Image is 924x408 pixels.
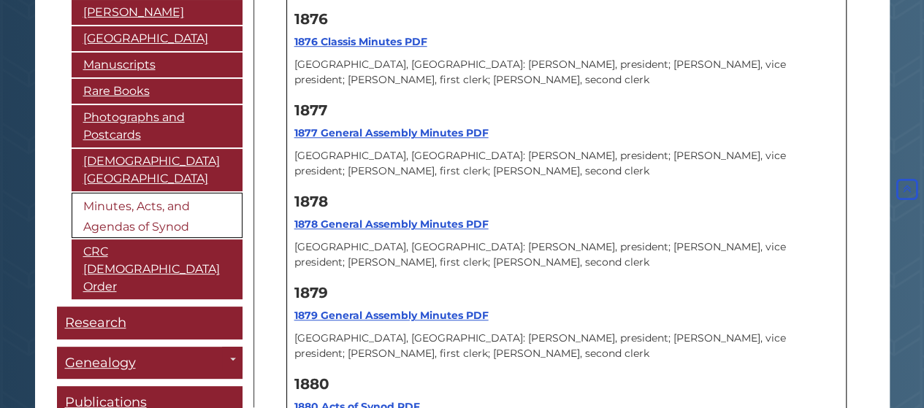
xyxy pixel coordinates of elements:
[72,27,243,52] a: [GEOGRAPHIC_DATA]
[72,53,243,78] a: Manuscripts
[72,80,243,104] a: Rare Books
[294,284,328,301] strong: 1879
[294,101,327,119] strong: 1877
[294,35,427,48] a: 1876 Classis Minutes PDF
[72,193,243,239] a: Minutes, Acts, and Agendas of Synod
[72,106,243,148] a: Photographs and Postcards
[893,183,920,196] a: Back to Top
[294,239,839,270] p: [GEOGRAPHIC_DATA], [GEOGRAPHIC_DATA]: [PERSON_NAME], president; [PERSON_NAME], vice president; [P...
[294,126,489,139] a: 1877 General Assembly Minutes PDF
[294,193,328,210] strong: 1878
[57,307,243,340] a: Research
[294,331,839,361] p: [GEOGRAPHIC_DATA], [GEOGRAPHIC_DATA]: [PERSON_NAME], president; [PERSON_NAME], vice president; [P...
[294,148,839,179] p: [GEOGRAPHIC_DATA], [GEOGRAPHIC_DATA]: [PERSON_NAME], president; [PERSON_NAME], vice president; [P...
[57,347,243,380] a: Genealogy
[65,315,126,331] span: Research
[72,150,243,192] a: [DEMOGRAPHIC_DATA][GEOGRAPHIC_DATA]
[294,57,839,88] p: [GEOGRAPHIC_DATA], [GEOGRAPHIC_DATA]: [PERSON_NAME], president; [PERSON_NAME], vice president; [P...
[72,1,243,26] a: [PERSON_NAME]
[294,10,328,28] strong: 1876
[294,218,489,231] a: 1878 General Assembly Minutes PDF
[65,355,136,372] span: Genealogy
[294,375,329,393] strong: 1880
[294,309,489,322] a: 1879 General Assembly Minutes PDF
[72,240,243,300] a: CRC [DEMOGRAPHIC_DATA] Order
